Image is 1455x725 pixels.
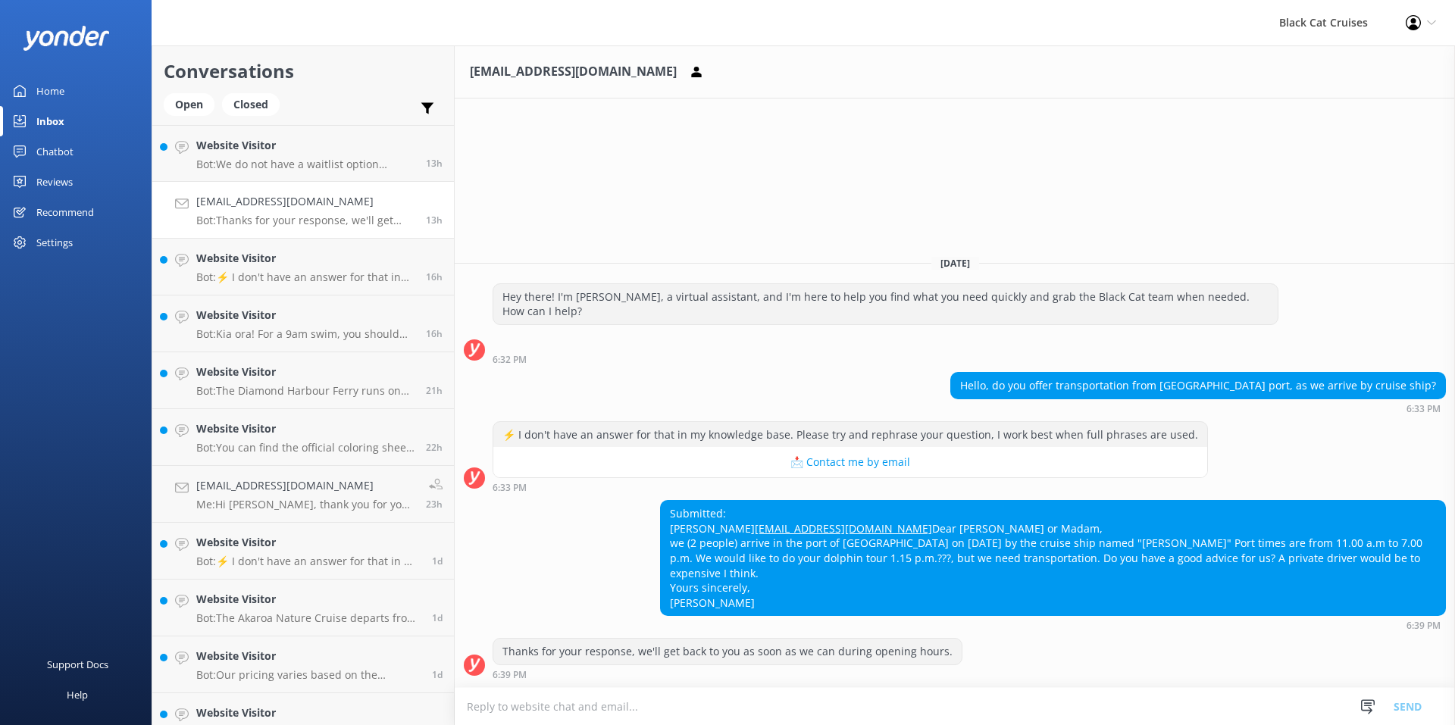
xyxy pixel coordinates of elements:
p: Bot: We do not have a waitlist option online, but you can contact the Akaroa office, and they may... [196,158,415,171]
h4: Website Visitor [196,307,415,323]
div: Oct 11 2025 06:32pm (UTC +13:00) Pacific/Auckland [493,354,1278,364]
strong: 6:39 PM [493,670,527,680]
div: Hello, do you offer transportation from [GEOGRAPHIC_DATA] port, as we arrive by cruise ship? [951,373,1445,398]
h4: [EMAIL_ADDRESS][DOMAIN_NAME] [196,477,415,494]
div: Oct 11 2025 06:33pm (UTC +13:00) Pacific/Auckland [493,482,1208,492]
strong: 6:32 PM [493,355,527,364]
h4: Website Visitor [196,705,421,721]
strong: 6:33 PM [493,483,527,492]
a: Website VisitorBot:⚡ I don't have an answer for that in my knowledge base. Please try and rephras... [152,239,454,295]
img: yonder-white-logo.png [23,26,110,51]
div: Reviews [36,167,73,197]
div: Hey there! I'm [PERSON_NAME], a virtual assistant, and I'm here to help you find what you need qu... [493,284,1278,324]
a: [EMAIL_ADDRESS][DOMAIN_NAME] [755,521,932,536]
span: Oct 10 2025 11:48pm (UTC +13:00) Pacific/Auckland [432,555,443,567]
h4: Website Visitor [196,648,421,664]
p: Bot: The Akaroa Nature Cruise departs from the [GEOGRAPHIC_DATA], [GEOGRAPHIC_DATA], 7520. If you... [196,611,421,625]
h4: Website Visitor [196,591,421,608]
a: Website VisitorBot:We do not have a waitlist option online, but you can contact the Akaroa office... [152,125,454,182]
div: Oct 11 2025 06:39pm (UTC +13:00) Pacific/Auckland [660,620,1446,630]
button: 📩 Contact me by email [493,447,1207,477]
h4: Website Visitor [196,420,415,437]
span: Oct 11 2025 04:14pm (UTC +13:00) Pacific/Auckland [426,327,443,340]
strong: 6:39 PM [1406,621,1441,630]
div: Support Docs [47,649,108,680]
span: Oct 11 2025 09:46am (UTC +13:00) Pacific/Auckland [426,441,443,454]
h4: Website Visitor [196,364,415,380]
p: Bot: The Diamond Harbour Ferry runs on the same schedule year-round. You can check the timetable ... [196,384,415,398]
span: Oct 11 2025 04:22pm (UTC +13:00) Pacific/Auckland [426,270,443,283]
span: Oct 10 2025 07:52pm (UTC +13:00) Pacific/Auckland [432,611,443,624]
span: Oct 11 2025 09:06am (UTC +13:00) Pacific/Auckland [426,498,443,511]
span: Oct 11 2025 07:01pm (UTC +13:00) Pacific/Auckland [426,157,443,170]
div: Oct 11 2025 06:33pm (UTC +13:00) Pacific/Auckland [950,403,1446,414]
h2: Conversations [164,57,443,86]
span: Oct 11 2025 06:39pm (UTC +13:00) Pacific/Auckland [426,214,443,227]
div: Thanks for your response, we'll get back to you as soon as we can during opening hours. [493,639,962,664]
span: Oct 11 2025 10:26am (UTC +13:00) Pacific/Auckland [426,384,443,397]
h4: Website Visitor [196,534,421,551]
span: [DATE] [931,257,979,270]
div: Submitted: [PERSON_NAME] Dear [PERSON_NAME] or Madam, we (2 people) arrive in the port of [GEOGRA... [661,501,1445,615]
h4: Website Visitor [196,137,415,154]
div: Closed [222,93,280,116]
a: Website VisitorBot:⚡ I don't have an answer for that in my knowledge base. Please try and rephras... [152,523,454,580]
p: Bot: ⚡ I don't have an answer for that in my knowledge base. Please try and rephrase your questio... [196,270,415,284]
a: Website VisitorBot:You can find the official coloring sheet for the 40th anniversary at this link... [152,409,454,466]
h4: [EMAIL_ADDRESS][DOMAIN_NAME] [196,193,415,210]
h3: [EMAIL_ADDRESS][DOMAIN_NAME] [470,62,677,82]
div: Oct 11 2025 06:39pm (UTC +13:00) Pacific/Auckland [493,669,962,680]
a: [EMAIL_ADDRESS][DOMAIN_NAME]Me:Hi [PERSON_NAME], thank you for your message and please know I hav... [152,466,454,523]
h4: Website Visitor [196,250,415,267]
a: [EMAIL_ADDRESS][DOMAIN_NAME]Bot:Thanks for your response, we'll get back to you as soon as we can... [152,182,454,239]
p: Bot: Kia ora! For a 9am swim, you should arrive 15 minutes before the scheduled departure time to... [196,327,415,341]
p: Bot: You can find the official coloring sheet for the 40th anniversary at this link: [URL][DOMAIN... [196,441,415,455]
strong: 6:33 PM [1406,405,1441,414]
a: Closed [222,95,287,112]
p: Bot: Thanks for your response, we'll get back to you as soon as we can during opening hours. [196,214,415,227]
div: Chatbot [36,136,74,167]
div: Inbox [36,106,64,136]
a: Website VisitorBot:The Akaroa Nature Cruise departs from the [GEOGRAPHIC_DATA], [GEOGRAPHIC_DATA]... [152,580,454,636]
a: Website VisitorBot:Kia ora! For a 9am swim, you should arrive 15 minutes before the scheduled dep... [152,295,454,352]
p: Me: Hi [PERSON_NAME], thank you for your message and please know I have emailed this through to y... [196,498,415,511]
div: Open [164,93,214,116]
span: Oct 10 2025 07:02pm (UTC +13:00) Pacific/Auckland [432,668,443,681]
div: Help [67,680,88,710]
a: Website VisitorBot:The Diamond Harbour Ferry runs on the same schedule year-round. You can check ... [152,352,454,409]
div: ⚡ I don't have an answer for that in my knowledge base. Please try and rephrase your question, I ... [493,422,1207,448]
div: Home [36,76,64,106]
div: Settings [36,227,73,258]
a: Website VisitorBot:Our pricing varies based on the experience, season, and fare type. Please visi... [152,636,454,693]
p: Bot: Our pricing varies based on the experience, season, and fare type. Please visit our website ... [196,668,421,682]
div: Recommend [36,197,94,227]
p: Bot: ⚡ I don't have an answer for that in my knowledge base. Please try and rephrase your questio... [196,555,421,568]
a: Open [164,95,222,112]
